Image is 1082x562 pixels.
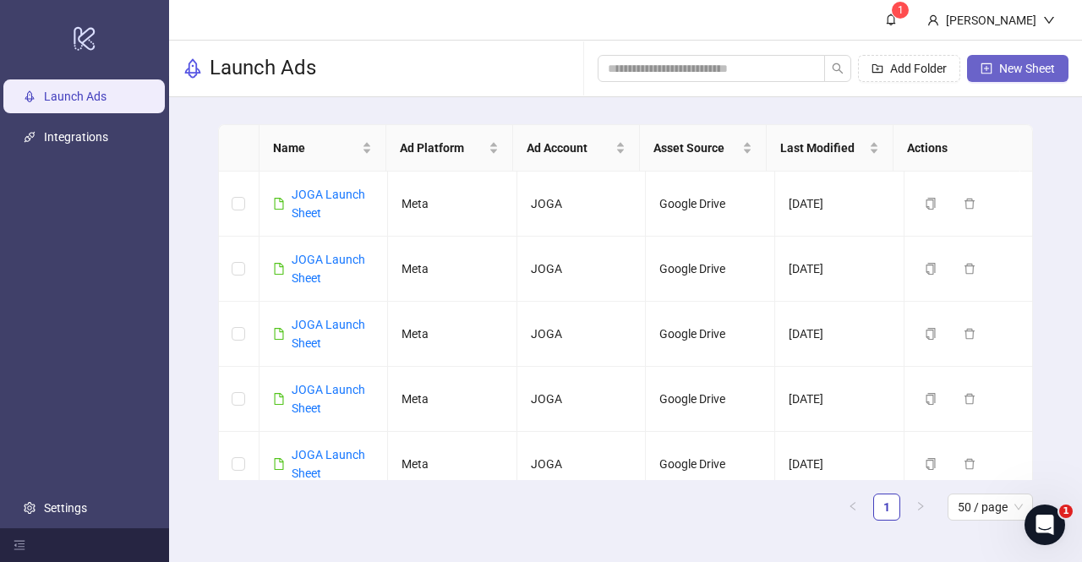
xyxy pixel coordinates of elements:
td: Meta [388,367,517,432]
span: copy [925,198,937,210]
td: Meta [388,237,517,302]
span: Asset Source [653,139,739,157]
a: JOGA Launch Sheet [292,318,365,350]
span: Ad Account [527,139,612,157]
span: 1 [898,4,904,16]
a: Launch Ads [44,90,107,103]
a: Integrations [44,130,108,144]
div: Page Size [948,494,1033,521]
td: [DATE] [775,302,904,367]
a: Settings [44,501,87,515]
button: New Sheet [967,55,1068,82]
span: file [273,458,285,470]
span: Ad Platform [400,139,485,157]
td: Google Drive [646,172,775,237]
span: down [1043,14,1055,26]
span: user [927,14,939,26]
li: 1 [873,494,900,521]
td: Google Drive [646,367,775,432]
span: delete [964,263,975,275]
td: [DATE] [775,432,904,497]
span: 1 [1059,505,1073,518]
sup: 1 [892,2,909,19]
span: right [915,501,926,511]
span: search [832,63,844,74]
button: Add Folder [858,55,960,82]
a: JOGA Launch Sheet [292,188,365,220]
td: Meta [388,172,517,237]
a: JOGA Launch Sheet [292,383,365,415]
li: Next Page [907,494,934,521]
td: Google Drive [646,432,775,497]
th: Actions [893,125,1020,172]
span: delete [964,458,975,470]
span: 50 / page [958,494,1023,520]
td: Meta [388,302,517,367]
span: Add Folder [890,62,947,75]
td: Google Drive [646,237,775,302]
span: delete [964,198,975,210]
td: JOGA [517,367,647,432]
th: Ad Platform [386,125,513,172]
th: Ad Account [513,125,640,172]
div: [PERSON_NAME] [939,11,1043,30]
th: Last Modified [767,125,893,172]
span: file [273,393,285,405]
span: delete [964,393,975,405]
li: Previous Page [839,494,866,521]
span: copy [925,393,937,405]
span: plus-square [981,63,992,74]
iframe: Intercom live chat [1025,505,1065,545]
span: left [848,501,858,511]
button: right [907,494,934,521]
span: Last Modified [780,139,866,157]
a: JOGA Launch Sheet [292,448,365,480]
span: folder-add [872,63,883,74]
span: file [273,198,285,210]
span: copy [925,263,937,275]
span: copy [925,458,937,470]
td: JOGA [517,172,647,237]
span: file [273,328,285,340]
td: [DATE] [775,237,904,302]
td: Google Drive [646,302,775,367]
td: [DATE] [775,367,904,432]
td: JOGA [517,302,647,367]
h3: Launch Ads [210,55,316,82]
span: delete [964,328,975,340]
td: [DATE] [775,172,904,237]
td: JOGA [517,432,647,497]
td: JOGA [517,237,647,302]
th: Name [260,125,386,172]
span: copy [925,328,937,340]
span: file [273,263,285,275]
button: left [839,494,866,521]
span: rocket [183,58,203,79]
span: menu-fold [14,539,25,551]
a: 1 [874,494,899,520]
td: Meta [388,432,517,497]
span: New Sheet [999,62,1055,75]
th: Asset Source [640,125,767,172]
span: Name [273,139,358,157]
a: JOGA Launch Sheet [292,253,365,285]
span: bell [885,14,897,25]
